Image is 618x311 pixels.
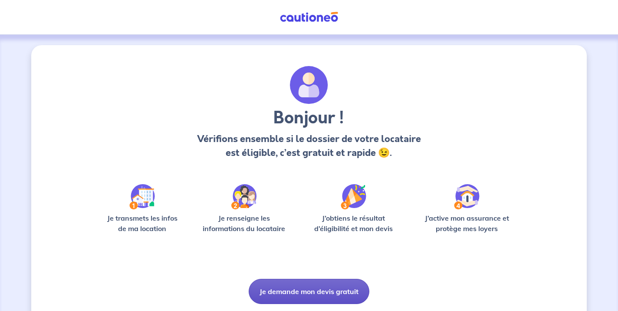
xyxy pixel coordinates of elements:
img: Cautioneo [276,12,342,23]
p: Je renseigne les informations du locataire [197,213,291,234]
p: J’obtiens le résultat d’éligibilité et mon devis [305,213,403,234]
p: Je transmets les infos de ma location [101,213,184,234]
img: archivate [290,66,328,104]
img: /static/90a569abe86eec82015bcaae536bd8e6/Step-1.svg [129,184,155,209]
button: Je demande mon devis gratuit [249,279,369,304]
p: Vérifions ensemble si le dossier de votre locataire est éligible, c’est gratuit et rapide 😉. [194,132,423,160]
img: /static/c0a346edaed446bb123850d2d04ad552/Step-2.svg [231,184,256,209]
img: /static/bfff1cf634d835d9112899e6a3df1a5d/Step-4.svg [454,184,480,209]
p: J’active mon assurance et protège mes loyers [416,213,517,234]
img: /static/f3e743aab9439237c3e2196e4328bba9/Step-3.svg [341,184,366,209]
h3: Bonjour ! [194,108,423,129]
